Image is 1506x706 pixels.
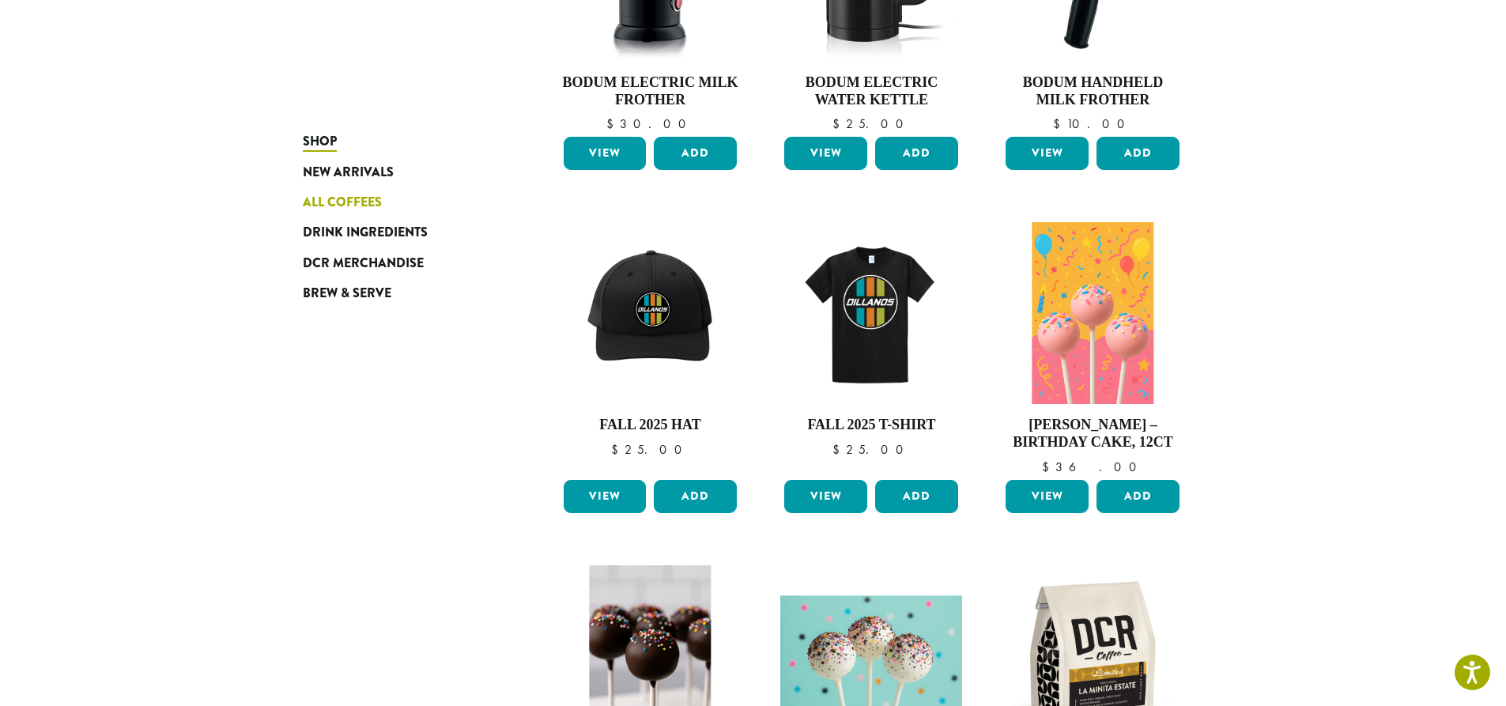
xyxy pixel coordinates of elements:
span: $ [832,115,846,132]
a: All Coffees [303,187,493,217]
h4: Bodum Handheld Milk Frother [1002,74,1183,108]
h4: Fall 2025 Hat [560,417,742,434]
span: $ [1042,459,1055,475]
a: Fall 2025 Hat $25.00 [560,222,742,473]
a: Shop [303,126,493,157]
button: Add [1096,480,1180,513]
a: View [564,137,647,170]
h4: Bodum Electric Milk Frother [560,74,742,108]
button: Add [875,137,958,170]
bdi: 10.00 [1053,115,1132,132]
a: View [1006,480,1089,513]
span: $ [611,441,625,458]
span: Drink Ingredients [303,223,428,243]
a: Fall 2025 T-Shirt $25.00 [780,222,962,473]
img: DCR-Retro-Three-Strip-Circle-Tee-Fall-WEB-scaled.jpg [780,222,962,404]
span: DCR Merchandise [303,254,424,274]
span: All Coffees [303,193,382,213]
h4: Bodum Electric Water Kettle [780,74,962,108]
button: Add [654,480,737,513]
h4: Fall 2025 T-Shirt [780,417,962,434]
a: View [784,137,867,170]
span: $ [606,115,620,132]
img: Birthday-Cake.png [1032,222,1153,404]
button: Add [654,137,737,170]
span: $ [1053,115,1066,132]
button: Add [875,480,958,513]
a: View [564,480,647,513]
a: View [784,480,867,513]
bdi: 25.00 [832,441,911,458]
button: Add [1096,137,1180,170]
a: New Arrivals [303,157,493,187]
h4: [PERSON_NAME] – Birthday Cake, 12ct [1002,417,1183,451]
span: $ [832,441,846,458]
span: Shop [303,132,337,152]
bdi: 30.00 [606,115,693,132]
a: Brew & Serve [303,278,493,308]
a: View [1006,137,1089,170]
a: [PERSON_NAME] – Birthday Cake, 12ct $36.00 [1002,222,1183,473]
bdi: 25.00 [611,441,689,458]
img: DCR-Retro-Three-Strip-Circle-Patch-Trucker-Hat-Fall-WEB-scaled.jpg [559,222,741,404]
a: Drink Ingredients [303,217,493,247]
a: DCR Merchandise [303,248,493,278]
bdi: 25.00 [832,115,911,132]
bdi: 36.00 [1042,459,1144,475]
span: Brew & Serve [303,284,391,304]
span: New Arrivals [303,163,394,183]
